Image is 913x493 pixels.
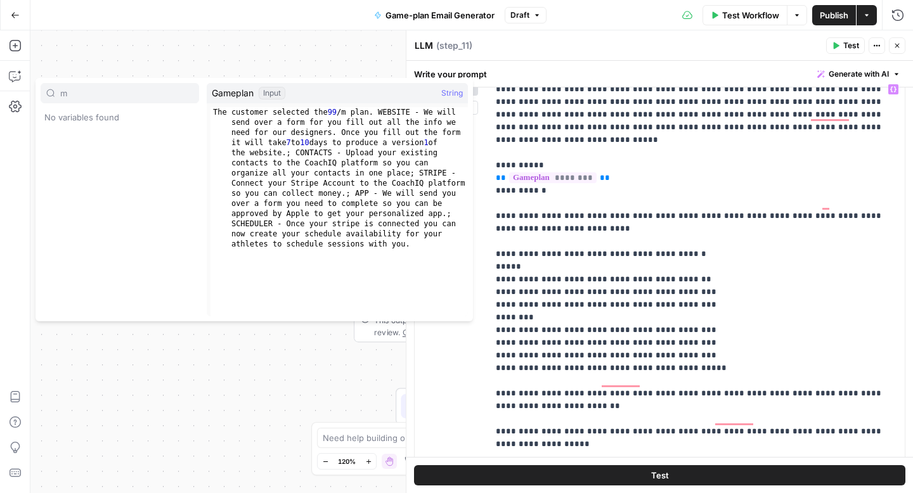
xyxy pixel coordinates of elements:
span: Test [843,40,859,51]
button: Test [826,37,865,54]
p: No variables found [41,107,199,127]
span: ( step_11 ) [436,39,472,52]
div: LLM · Claude Opus 4LLMStep 11Output<h2>Welcome to CoachIQ - Let's Get Started!</h2> <p>Congratula... [354,181,590,342]
span: Gameplan [212,87,254,99]
span: Draft [510,10,529,21]
input: Search [60,87,193,99]
span: String [441,87,463,99]
button: Publish [812,5,856,25]
span: 120% [338,456,356,466]
div: Input [259,87,285,99]
button: Generate with AI [812,66,905,82]
button: Test [414,465,905,485]
span: Test [651,469,669,482]
div: Write your prompt [406,61,913,87]
span: Publish [820,9,848,22]
button: Draft [505,7,547,23]
button: Test Workflow [703,5,787,25]
textarea: LLM [415,39,433,52]
button: Game-plan Email Generator [366,5,502,25]
span: Test Workflow [722,9,779,22]
span: Game-plan Email Generator [385,9,495,22]
div: EndOutput [354,388,590,425]
span: Generate with AI [829,68,889,80]
div: This output is too large & has been abbreviated for review. to view the full content. [374,314,583,338]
